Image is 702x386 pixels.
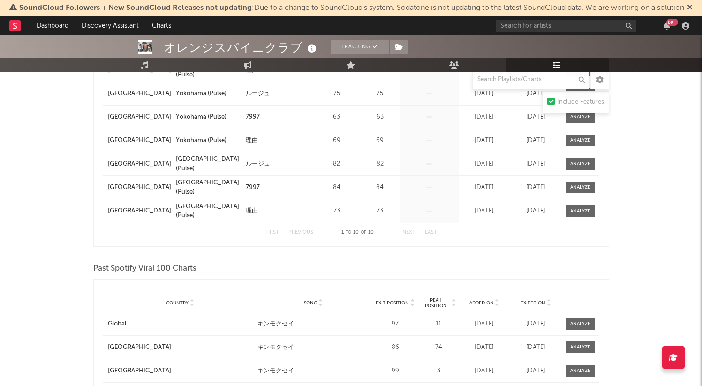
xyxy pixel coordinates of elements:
[176,89,241,98] a: Yokohama (Pulse)
[75,16,145,35] a: Discovery Assistant
[176,136,241,145] a: Yokohama (Pulse)
[108,183,171,192] div: [GEOGRAPHIC_DATA]
[176,155,241,173] a: [GEOGRAPHIC_DATA] (Pulse)
[257,366,369,376] a: キンモクセイ
[346,230,351,235] span: to
[108,89,171,98] a: [GEOGRAPHIC_DATA]
[257,366,294,376] div: キンモクセイ
[316,136,358,145] div: 69
[664,22,670,30] button: 99+
[332,227,384,238] div: 1 10 10
[361,230,366,235] span: of
[176,113,241,122] a: Yokohama (Pulse)
[687,4,693,12] span: Dismiss
[108,136,171,145] a: [GEOGRAPHIC_DATA]
[19,4,252,12] span: SoundCloud Followers + New SoundCloud Releases not updating
[176,89,226,98] div: Yokohama (Pulse)
[362,136,398,145] div: 69
[461,159,508,169] div: [DATE]
[93,263,196,274] span: Past Spotify Viral 100 Charts
[257,343,294,352] div: キンモクセイ
[376,300,409,306] span: Exit Position
[145,16,178,35] a: Charts
[316,183,358,192] div: 84
[246,113,260,122] div: 7997
[374,343,416,352] div: 86
[513,183,559,192] div: [DATE]
[108,366,171,376] div: [GEOGRAPHIC_DATA]
[166,300,189,306] span: Country
[374,319,416,329] div: 97
[164,40,319,55] div: オレンジスパイニクラブ
[288,230,313,235] button: Previous
[108,366,253,376] a: [GEOGRAPHIC_DATA]
[461,183,508,192] div: [DATE]
[472,70,589,89] input: Search Playlists/Charts
[425,230,437,235] button: Last
[421,319,456,329] div: 11
[362,89,398,98] div: 75
[513,319,559,329] div: [DATE]
[108,343,253,352] a: [GEOGRAPHIC_DATA]
[513,159,559,169] div: [DATE]
[461,136,508,145] div: [DATE]
[108,113,171,122] a: [GEOGRAPHIC_DATA]
[108,343,171,352] div: [GEOGRAPHIC_DATA]
[461,366,508,376] div: [DATE]
[421,366,456,376] div: 3
[666,19,678,26] div: 99 +
[461,343,508,352] div: [DATE]
[257,319,369,329] a: キンモクセイ
[176,202,241,220] a: [GEOGRAPHIC_DATA] (Pulse)
[521,300,545,306] span: Exited On
[362,206,398,216] div: 73
[176,113,226,122] div: Yokohama (Pulse)
[513,366,559,376] div: [DATE]
[257,319,294,329] div: キンモクセイ
[316,159,358,169] div: 82
[374,366,416,376] div: 99
[461,206,508,216] div: [DATE]
[316,206,358,216] div: 73
[331,40,389,54] button: Tracking
[176,178,241,197] a: [GEOGRAPHIC_DATA] (Pulse)
[362,113,398,122] div: 63
[19,4,684,12] span: : Due to a change to SoundCloud's system, Sodatone is not updating to the latest SoundCloud data....
[108,206,171,216] div: [GEOGRAPHIC_DATA]
[316,89,358,98] div: 75
[513,206,559,216] div: [DATE]
[421,297,451,309] span: Peak Position
[461,113,508,122] div: [DATE]
[108,319,126,329] div: Global
[30,16,75,35] a: Dashboard
[246,113,311,122] a: 7997
[246,159,270,169] div: ルージュ
[246,89,270,98] div: ルージュ
[362,159,398,169] div: 82
[246,183,260,192] div: 7997
[246,206,311,216] a: 理由
[469,300,494,306] span: Added On
[257,343,369,352] a: キンモクセイ
[246,136,258,145] div: 理由
[246,136,311,145] a: 理由
[461,319,508,329] div: [DATE]
[513,136,559,145] div: [DATE]
[513,113,559,122] div: [DATE]
[496,20,636,32] input: Search for artists
[316,113,358,122] div: 63
[421,343,456,352] div: 74
[108,159,171,169] a: [GEOGRAPHIC_DATA]
[557,97,604,108] div: Include Features
[513,89,559,98] div: [DATE]
[176,136,226,145] div: Yokohama (Pulse)
[246,206,258,216] div: 理由
[265,230,279,235] button: First
[304,300,317,306] span: Song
